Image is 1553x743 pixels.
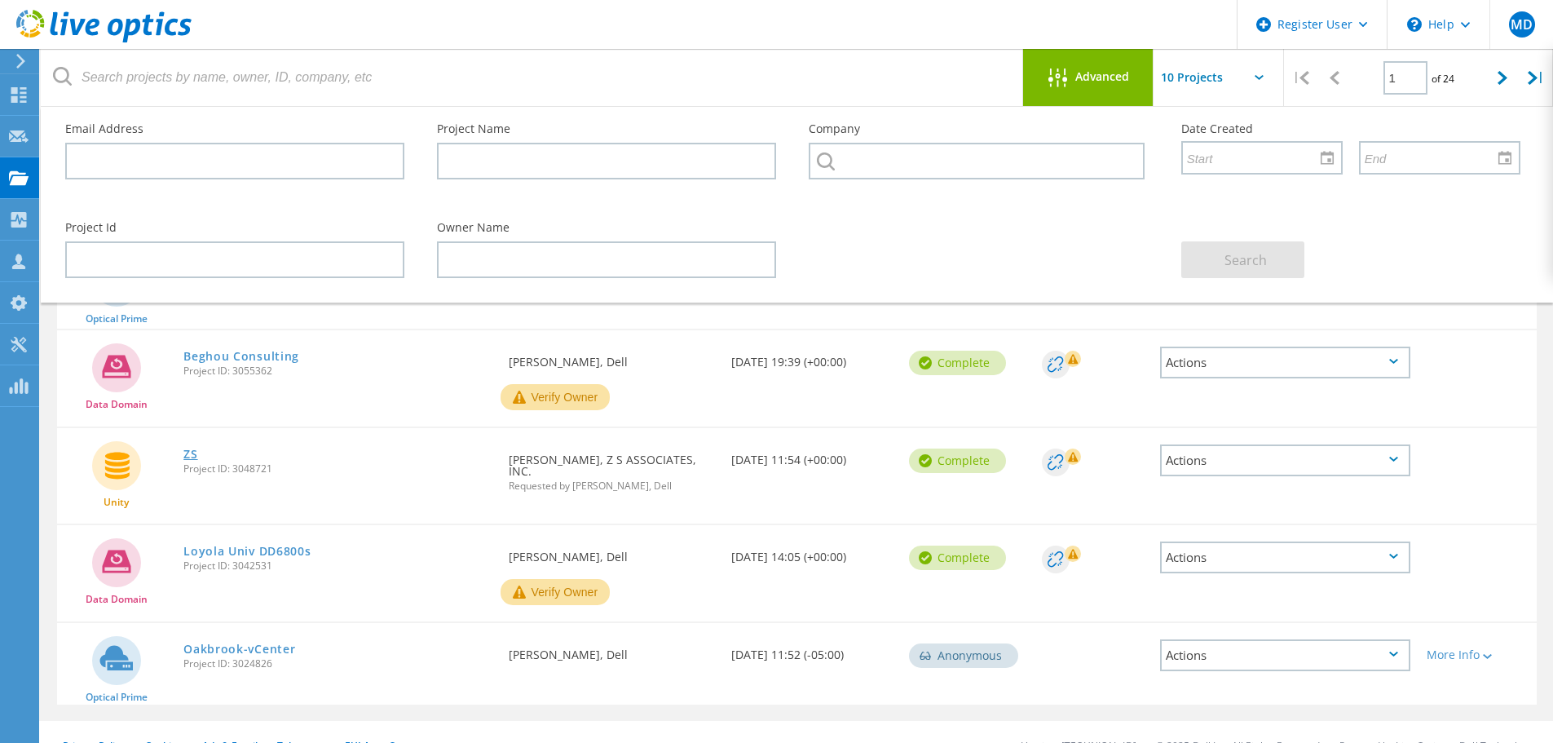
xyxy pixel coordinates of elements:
div: Actions [1160,444,1410,476]
span: Requested by [PERSON_NAME], Dell [509,481,714,491]
input: Start [1183,142,1330,173]
span: Data Domain [86,595,148,604]
div: | [1284,49,1317,107]
span: Project ID: 3042531 [183,561,492,571]
div: [DATE] 11:52 (-05:00) [723,623,901,677]
a: Oakbrook-vCenter [183,643,295,655]
a: Beghou Consulting [183,351,299,362]
div: Complete [909,546,1006,570]
div: [PERSON_NAME], Dell [501,623,722,677]
label: Date Created [1181,123,1520,135]
span: MD [1511,18,1533,31]
span: Optical Prime [86,314,148,324]
span: Optical Prime [86,692,148,702]
label: Email Address [65,123,404,135]
div: Actions [1160,639,1410,671]
div: | [1520,49,1553,107]
button: Verify Owner [501,579,610,605]
svg: \n [1407,17,1422,32]
span: Advanced [1075,71,1129,82]
button: Search [1181,241,1304,278]
div: Complete [909,351,1006,375]
div: [PERSON_NAME], Dell [501,525,722,579]
button: Verify Owner [501,384,610,410]
div: [PERSON_NAME], Z S ASSOCIATES, INC. [501,428,722,507]
input: End [1361,142,1507,173]
label: Owner Name [437,222,776,233]
span: Project ID: 3024826 [183,659,492,669]
span: Data Domain [86,400,148,409]
a: ZS [183,449,197,460]
a: Loyola Univ DD6800s [183,546,311,557]
span: Project ID: 3055362 [183,366,492,376]
div: [DATE] 19:39 (+00:00) [723,330,901,384]
input: Search projects by name, owner, ID, company, etc [41,49,1024,106]
label: Project Id [65,222,404,233]
div: Actions [1160,347,1410,378]
div: More Info [1427,649,1529,661]
div: Anonymous [909,643,1018,668]
div: [PERSON_NAME], Dell [501,330,722,384]
div: Actions [1160,542,1410,573]
div: [DATE] 11:54 (+00:00) [723,428,901,482]
span: Project ID: 3048721 [183,464,492,474]
span: Search [1224,251,1267,269]
label: Company [809,123,1148,135]
div: [DATE] 14:05 (+00:00) [723,525,901,579]
div: Complete [909,449,1006,473]
a: Live Optics Dashboard [16,34,192,46]
span: of 24 [1432,72,1454,86]
span: Unity [104,498,129,507]
label: Project Name [437,123,776,135]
